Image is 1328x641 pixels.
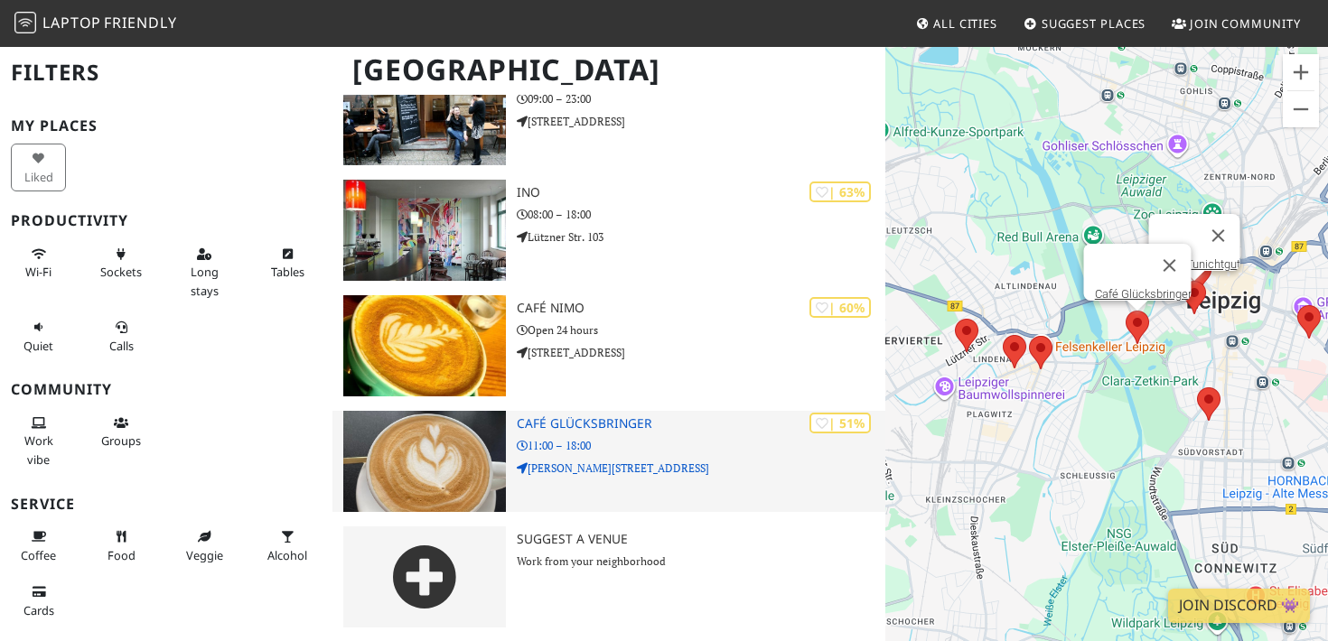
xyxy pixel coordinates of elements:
[14,12,36,33] img: LaptopFriendly
[343,526,506,627] img: gray-place-d2bdb4477600e061c01bd816cc0f2ef0cfcb1ca9e3ad78868dd16fb2af073a21.png
[94,408,149,456] button: Groups
[908,7,1005,40] a: All Cities
[11,117,322,135] h3: My Places
[517,321,885,339] p: Open 24 hours
[14,8,177,40] a: LaptopFriendly LaptopFriendly
[1016,7,1154,40] a: Suggest Places
[23,602,54,618] span: Credit cards
[11,239,66,287] button: Wi-Fi
[109,338,134,354] span: Video/audio calls
[343,295,506,396] img: Café NiMo
[517,460,885,477] p: [PERSON_NAME][STREET_ADDRESS]
[11,45,322,100] h2: Filters
[100,264,142,280] span: Power sockets
[42,13,101,33] span: Laptop
[108,547,136,563] span: Food
[25,264,51,280] span: Stable Wi-Fi
[338,45,883,95] h1: [GEOGRAPHIC_DATA]
[11,522,66,570] button: Coffee
[11,312,66,360] button: Quiet
[517,416,885,432] h3: Café Glücksbringer
[517,301,885,316] h3: Café NiMo
[1197,214,1240,257] button: Schließen
[1283,54,1319,90] button: Vergrößern
[177,522,232,570] button: Veggie
[343,411,506,512] img: Café Glücksbringer
[21,547,56,563] span: Coffee
[94,312,149,360] button: Calls
[809,413,871,433] div: | 51%
[260,522,315,570] button: Alcohol
[1190,15,1301,32] span: Join Community
[186,547,223,563] span: Veggie
[517,206,885,223] p: 08:00 – 18:00
[11,381,322,398] h3: Community
[332,180,886,281] a: INO | 63% INO 08:00 – 18:00 Lützner Str. 103
[94,522,149,570] button: Food
[517,553,885,570] p: Work from your neighborhood
[11,408,66,474] button: Work vibe
[94,239,149,287] button: Sockets
[271,264,304,280] span: Work-friendly tables
[517,228,885,246] p: Lützner Str. 103
[1283,91,1319,127] button: Verkleinern
[1164,7,1308,40] a: Join Community
[1160,257,1240,271] a: Café Tunichtgut
[191,264,219,298] span: Long stays
[11,577,66,625] button: Cards
[517,185,885,200] h3: INO
[104,13,176,33] span: Friendly
[517,437,885,454] p: 11:00 – 18:00
[809,181,871,202] div: | 63%
[11,496,322,513] h3: Service
[517,532,885,547] h3: Suggest a Venue
[1148,244,1192,287] button: Schließen
[101,432,141,449] span: Group tables
[11,212,322,229] h3: Productivity
[24,432,53,467] span: People working
[332,411,886,512] a: Café Glücksbringer | 51% Café Glücksbringer 11:00 – 18:00 [PERSON_NAME][STREET_ADDRESS]
[267,547,307,563] span: Alcohol
[23,338,53,354] span: Quiet
[1095,287,1192,301] a: Café Glücksbringer
[332,295,886,396] a: Café NiMo | 60% Café NiMo Open 24 hours [STREET_ADDRESS]
[260,239,315,287] button: Tables
[517,113,885,130] p: [STREET_ADDRESS]
[177,239,232,305] button: Long stays
[809,297,871,318] div: | 60%
[933,15,997,32] span: All Cities
[1042,15,1146,32] span: Suggest Places
[343,180,506,281] img: INO
[517,344,885,361] p: [STREET_ADDRESS]
[332,526,886,627] a: Suggest a Venue Work from your neighborhood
